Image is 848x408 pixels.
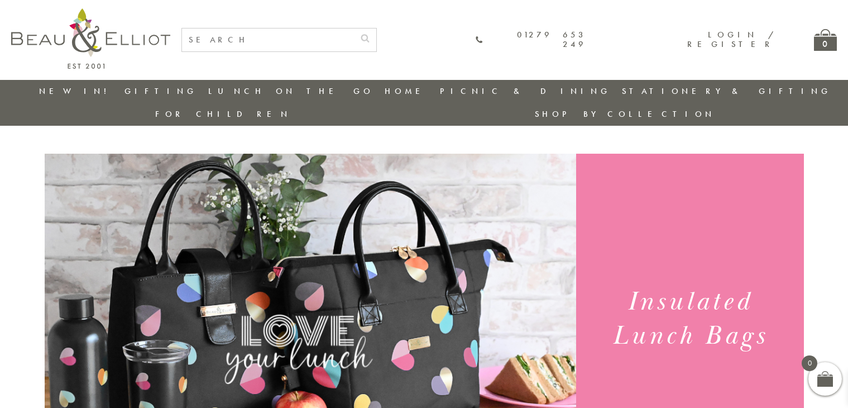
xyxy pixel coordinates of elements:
[535,108,715,120] a: Shop by collection
[155,108,291,120] a: For Children
[622,86,831,97] a: Stationery & Gifting
[11,8,170,69] img: logo
[475,30,586,50] a: 01279 653 249
[182,29,354,51] input: SEARCH
[39,86,114,97] a: New in!
[124,86,197,97] a: Gifting
[814,29,837,51] a: 0
[802,355,817,371] span: 0
[687,29,775,50] a: Login / Register
[208,86,373,97] a: Lunch On The Go
[385,86,429,97] a: Home
[590,285,790,353] h1: Insulated Lunch Bags
[440,86,611,97] a: Picnic & Dining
